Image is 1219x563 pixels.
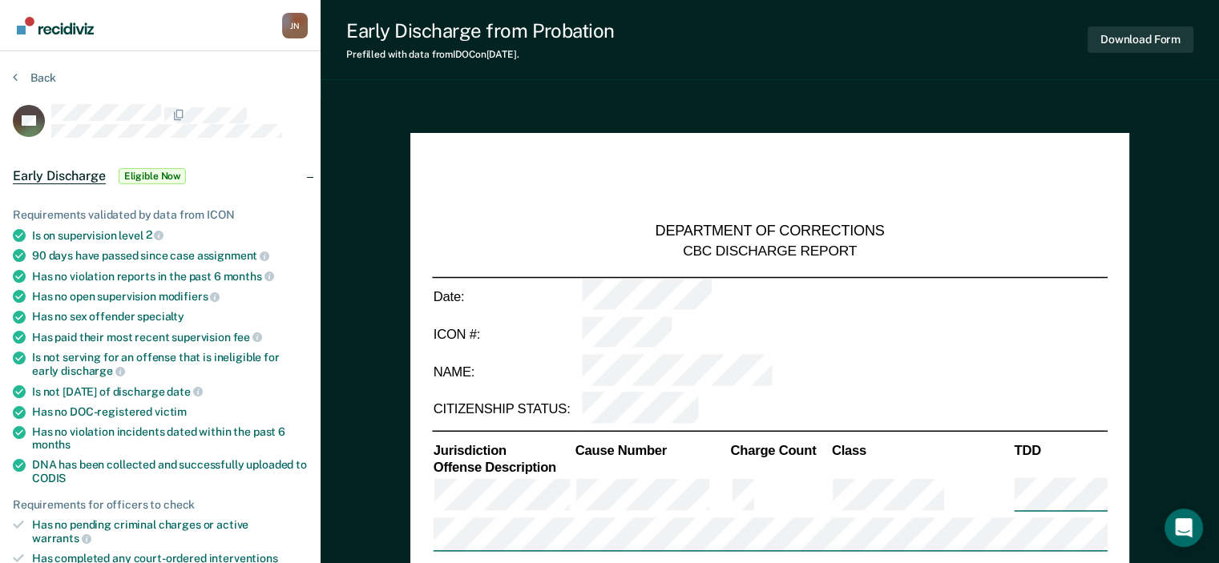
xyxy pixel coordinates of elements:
[346,49,615,60] div: Prefilled with data from IDOC on [DATE] .
[32,330,308,344] div: Has paid their most recent supervision
[32,289,308,304] div: Has no open supervision
[282,13,308,38] div: J N
[155,405,187,418] span: victim
[17,17,94,34] img: Recidiviz
[146,228,164,241] span: 2
[32,269,308,284] div: Has no violation reports in the past 6
[32,405,308,419] div: Has no DOC-registered
[167,385,202,398] span: date
[432,459,574,477] th: Offense Description
[32,472,66,485] span: CODIS
[282,13,308,38] button: Profile dropdown button
[729,441,830,459] th: Charge Count
[683,241,857,259] div: CBC DISCHARGE REPORT
[32,458,308,485] div: DNA has been collected and successfully uploaded to
[346,19,615,42] div: Early Discharge from Probation
[13,168,106,184] span: Early Discharge
[1088,26,1193,53] button: Download Form
[13,498,308,512] div: Requirements for officers to check
[32,518,308,545] div: Has no pending criminal charges or active
[119,168,187,184] span: Eligible Now
[432,441,574,459] th: Jurisdiction
[32,248,308,263] div: 90 days have passed since case
[197,249,269,262] span: assignment
[224,270,274,283] span: months
[13,70,56,85] button: Back
[32,384,308,399] div: Is not [DATE] of discharge
[32,532,91,545] span: warrants
[830,441,1013,459] th: Class
[61,364,125,377] span: discharge
[656,223,885,242] div: DEPARTMENT OF CORRECTIONS
[32,228,308,243] div: Is on supervision level
[432,353,580,391] td: NAME:
[1165,509,1203,547] div: Open Intercom Messenger
[32,438,71,451] span: months
[13,208,308,222] div: Requirements validated by data from ICON
[32,351,308,378] div: Is not serving for an offense that is ineligible for early
[432,391,580,428] td: CITIZENSHIP STATUS:
[32,310,308,324] div: Has no sex offender
[432,277,580,316] td: Date:
[159,290,220,303] span: modifiers
[32,425,308,452] div: Has no violation incidents dated within the past 6
[574,441,729,459] th: Cause Number
[432,316,580,353] td: ICON #:
[233,331,262,344] span: fee
[137,310,184,323] span: specialty
[1013,441,1108,459] th: TDD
